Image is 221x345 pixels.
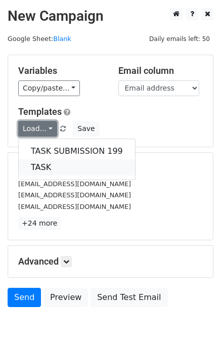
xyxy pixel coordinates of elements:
a: TASK SUBMISSION 199 [19,143,135,159]
a: Load... [18,121,57,137]
button: Save [73,121,99,137]
a: +24 more [18,217,61,230]
small: [EMAIL_ADDRESS][DOMAIN_NAME] [18,180,131,188]
h5: Email column [118,65,203,76]
h5: Variables [18,65,103,76]
h2: New Campaign [8,8,213,25]
a: Daily emails left: 50 [146,35,213,42]
a: Templates [18,106,62,117]
a: Blank [53,35,71,42]
small: Google Sheet: [8,35,71,42]
a: Copy/paste... [18,80,80,96]
small: [EMAIL_ADDRESS][DOMAIN_NAME] [18,203,131,210]
a: Send Test Email [91,288,167,307]
iframe: Chat Widget [170,296,221,345]
small: [EMAIL_ADDRESS][DOMAIN_NAME] [18,191,131,199]
a: Send [8,288,41,307]
a: Preview [43,288,88,307]
span: Daily emails left: 50 [146,33,213,45]
h5: Advanced [18,256,203,267]
a: TASK [19,159,135,176]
